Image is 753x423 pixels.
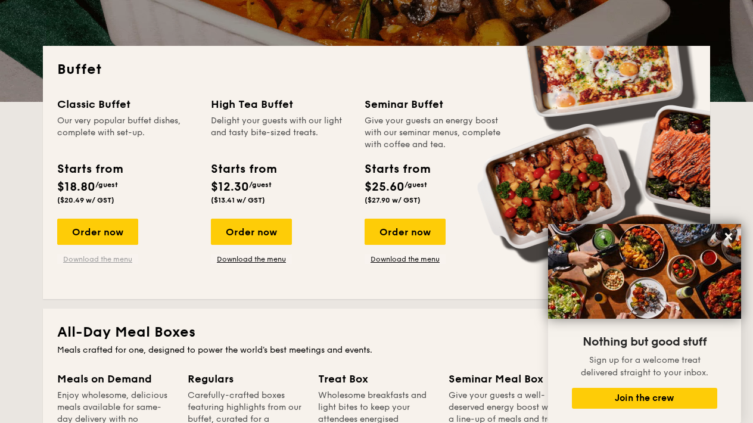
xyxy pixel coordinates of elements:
[57,196,114,204] span: ($20.49 w/ GST)
[57,160,122,178] div: Starts from
[57,219,138,245] div: Order now
[57,96,197,113] div: Classic Buffet
[572,388,717,409] button: Join the crew
[211,180,249,194] span: $12.30
[95,181,118,189] span: /guest
[188,371,304,387] div: Regulars
[57,60,696,79] h2: Buffet
[57,115,197,151] div: Our very popular buffet dishes, complete with set-up.
[211,160,276,178] div: Starts from
[583,335,707,349] span: Nothing but good stuff
[365,96,504,113] div: Seminar Buffet
[365,196,421,204] span: ($27.90 w/ GST)
[57,371,173,387] div: Meals on Demand
[548,224,741,319] img: DSC07876-Edit02-Large.jpeg
[211,196,265,204] span: ($13.41 w/ GST)
[211,254,292,264] a: Download the menu
[719,227,738,246] button: Close
[318,371,434,387] div: Treat Box
[581,355,708,378] span: Sign up for a welcome treat delivered straight to your inbox.
[57,254,138,264] a: Download the menu
[211,219,292,245] div: Order now
[57,180,95,194] span: $18.80
[404,181,427,189] span: /guest
[57,323,696,342] h2: All-Day Meal Boxes
[211,115,350,151] div: Delight your guests with our light and tasty bite-sized treats.
[57,344,696,356] div: Meals crafted for one, designed to power the world's best meetings and events.
[211,96,350,113] div: High Tea Buffet
[365,160,430,178] div: Starts from
[365,254,446,264] a: Download the menu
[249,181,272,189] span: /guest
[449,371,565,387] div: Seminar Meal Box
[365,180,404,194] span: $25.60
[365,219,446,245] div: Order now
[365,115,504,151] div: Give your guests an energy boost with our seminar menus, complete with coffee and tea.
